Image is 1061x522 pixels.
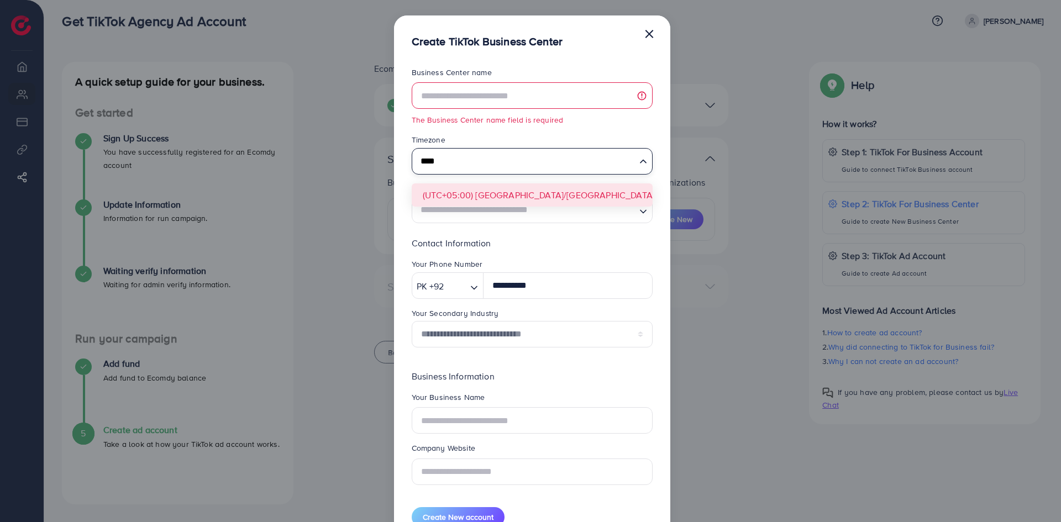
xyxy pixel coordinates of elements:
[412,114,653,125] small: The Business Center name field is required
[447,278,466,295] input: Search for option
[412,370,653,383] p: Business Information
[417,151,635,171] input: Search for option
[412,442,653,458] legend: Company Website
[412,183,653,207] li: (UTC+05:00) [GEOGRAPHIC_DATA]/[GEOGRAPHIC_DATA]
[820,116,1053,514] iframe: Chat
[429,278,444,294] span: +92
[644,22,655,44] button: Close
[412,197,653,223] div: Search for option
[417,278,427,294] span: PK
[412,183,475,194] label: Country or region
[412,134,445,145] label: Timezone
[412,148,653,175] div: Search for option
[412,272,484,299] div: Search for option
[412,33,563,49] h5: Create TikTok Business Center
[412,259,483,270] label: Your Phone Number
[417,200,635,220] input: Search for option
[412,392,653,407] legend: Your Business Name
[412,67,653,82] legend: Business Center name
[412,236,653,250] p: Contact Information
[412,308,499,319] label: Your Secondary Industry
